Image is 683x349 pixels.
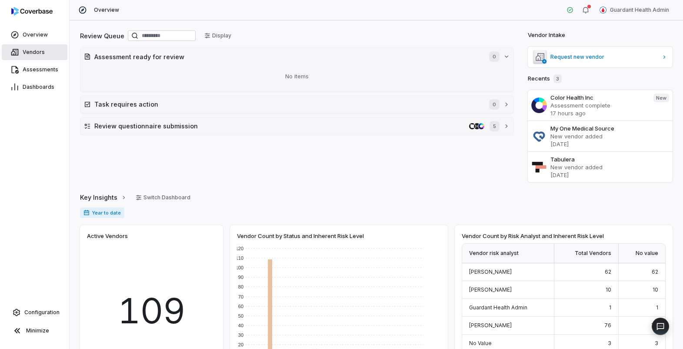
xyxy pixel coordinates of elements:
span: Minimize [26,327,49,334]
button: Minimize [3,322,66,339]
p: 17 hours ago [550,109,646,117]
a: Overview [2,27,67,43]
span: 3 [608,340,611,346]
h2: Review questionnaire submission [94,121,466,131]
span: 109 [118,285,186,337]
span: 0 [489,99,500,110]
span: [PERSON_NAME] [469,268,512,275]
div: Total Vendors [554,244,619,263]
span: 5 [490,121,500,131]
p: [DATE] [550,171,669,179]
h3: Tabulera [550,155,669,163]
div: No value [619,244,665,263]
a: Color Health IncAssessment complete17 hours agoNew [528,90,673,121]
p: [DATE] [550,140,669,148]
span: Guardant Health Admin [610,7,669,13]
span: [PERSON_NAME] [469,322,512,329]
a: Request new vendor [528,47,673,67]
button: Display [199,29,237,42]
span: No Value [469,340,492,346]
span: New [653,94,669,102]
button: Switch Dashboard [130,191,196,204]
span: [PERSON_NAME] [469,286,512,293]
button: Key Insights [77,188,130,207]
a: Assessments [2,62,67,77]
h2: Review Queue [80,31,124,40]
h2: Recents [528,74,562,83]
span: 3 [553,74,562,83]
span: Active Vendors [87,232,128,240]
span: 62 [652,268,658,275]
span: Overview [94,7,119,13]
span: 62 [605,268,611,275]
span: Year to date [80,208,124,218]
text: 40 [238,323,243,328]
button: Task requires action0 [80,96,513,113]
text: 60 [238,304,243,309]
span: Assessments [23,66,58,73]
text: 30 [238,332,243,338]
span: Overview [23,31,48,38]
span: 10 [606,286,611,293]
h2: Task requires action [94,100,480,109]
text: 110 [236,255,243,261]
span: 0 [489,51,500,62]
img: Guardant Health Admin avatar [600,7,606,13]
h3: My One Medical Source [550,124,669,132]
a: Configuration [3,305,66,320]
text: 50 [238,313,243,319]
text: 80 [238,284,243,289]
div: No items [84,65,510,88]
span: Configuration [24,309,60,316]
a: Key Insights [80,188,127,207]
a: TabuleraNew vendor added[DATE] [528,151,673,182]
span: 76 [651,322,658,329]
span: 3 [655,340,658,346]
svg: Date range for report [83,210,90,216]
p: New vendor added [550,132,669,140]
text: 20 [238,342,243,347]
span: 10 [653,286,658,293]
span: Vendor Count by Status and Inherent Risk Level [237,232,364,240]
div: Vendor risk analyst [462,244,554,263]
h2: Assessment ready for review [94,52,480,61]
span: Vendor Count by Risk Analyst and Inherent Risk Level [462,232,604,240]
span: Vendors [23,49,45,56]
a: Dashboards [2,79,67,95]
h3: Color Health Inc [550,94,646,101]
span: Dashboards [23,84,54,91]
text: 70 [238,294,243,299]
text: 120 [236,246,243,251]
img: logo-D7KZi-bG.svg [11,7,53,16]
a: Vendors [2,44,67,60]
a: My One Medical SourceNew vendor added[DATE] [528,121,673,151]
span: 1 [656,304,658,311]
button: Review questionnaire submissionsendbird.comexaforce.comcolor.com5 [80,117,513,135]
button: Assessment ready for review0 [80,48,513,65]
p: New vendor added [550,163,669,171]
text: 90 [238,275,243,280]
span: Key Insights [80,193,117,202]
text: 100 [236,265,243,270]
h2: Vendor Intake [528,31,565,40]
span: Request new vendor [550,54,658,60]
span: Guardant Health Admin [469,304,527,311]
span: 1 [609,304,611,311]
p: Assessment complete [550,101,646,109]
button: Guardant Health Admin avatarGuardant Health Admin [594,3,674,17]
span: 76 [604,322,611,329]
